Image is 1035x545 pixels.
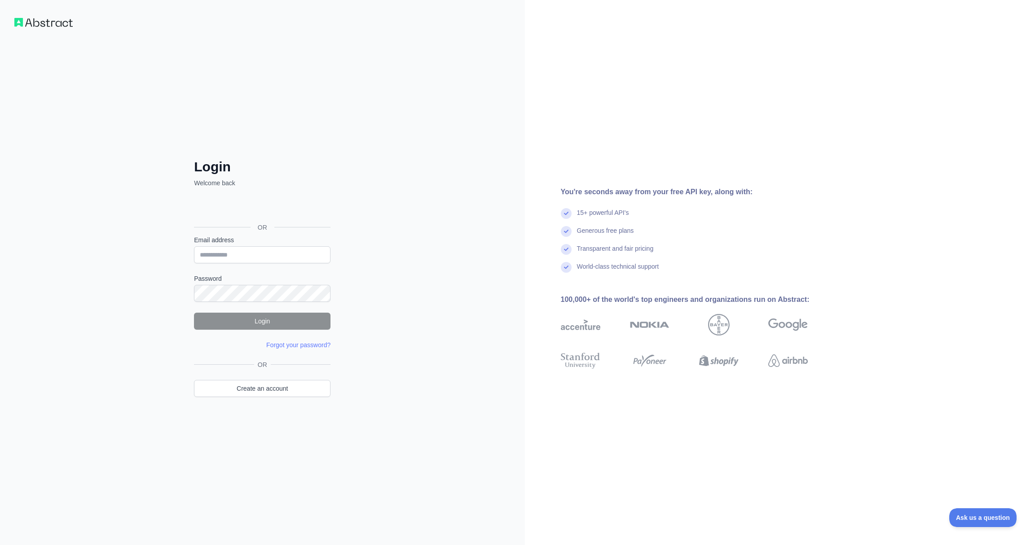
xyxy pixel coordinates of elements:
div: Generous free plans [577,226,634,244]
iframe: Toggle Customer Support [949,508,1017,527]
h2: Login [194,159,330,175]
img: shopify [699,351,739,371]
img: Workflow [14,18,73,27]
a: Forgot your password? [266,341,330,349]
label: Password [194,274,330,283]
img: accenture [561,314,600,336]
div: 15+ powerful API's [577,208,629,226]
img: stanford university [561,351,600,371]
label: Email address [194,235,330,244]
div: You're seconds away from your free API key, along with: [561,187,837,197]
a: Create an account [194,380,330,397]
img: check mark [561,208,572,219]
img: bayer [708,314,730,336]
img: check mark [561,262,572,273]
div: World-class technical support [577,262,659,280]
span: OR [254,360,271,369]
img: check mark [561,244,572,255]
div: 100,000+ of the world's top engineers and organizations run on Abstract: [561,294,837,305]
img: check mark [561,226,572,237]
iframe: Botón Iniciar sesión con Google [189,197,333,217]
p: Welcome back [194,179,330,187]
button: Login [194,313,330,330]
span: OR [251,223,274,232]
img: airbnb [768,351,808,371]
img: nokia [630,314,669,336]
div: Transparent and fair pricing [577,244,654,262]
img: google [768,314,808,336]
img: payoneer [630,351,669,371]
